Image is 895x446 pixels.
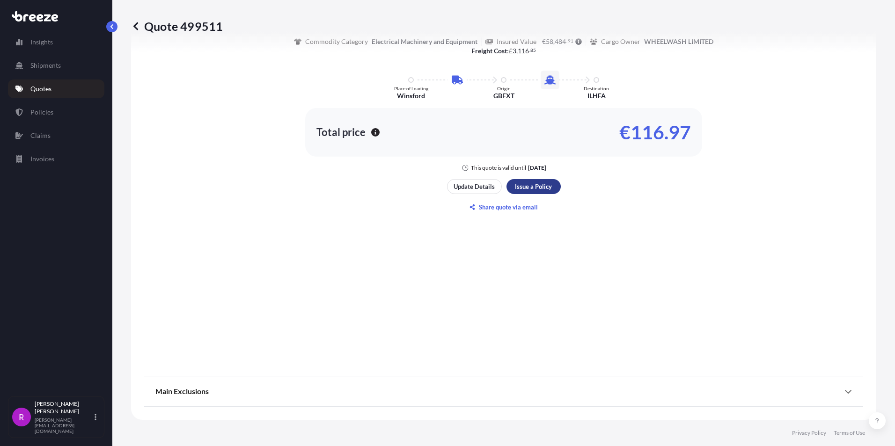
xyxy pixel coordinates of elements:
[497,86,511,91] p: Origin
[619,125,691,140] p: €116.97
[30,108,53,117] p: Policies
[8,103,104,122] a: Policies
[397,91,425,101] p: Winsford
[515,182,552,191] p: Issue a Policy
[587,91,606,101] p: ILHFA
[493,91,514,101] p: GBFXT
[528,164,546,172] p: [DATE]
[479,202,538,212] p: Share quote via email
[792,429,826,437] a: Privacy Policy
[584,86,609,91] p: Destination
[35,417,93,434] p: [PERSON_NAME][EMAIL_ADDRESS][DOMAIN_NAME]
[516,48,518,54] span: ,
[454,182,495,191] p: Update Details
[518,48,529,54] span: 116
[19,412,24,422] span: R
[513,48,516,54] span: 3
[30,154,54,164] p: Invoices
[155,380,852,403] div: Main Exclusions
[471,164,526,172] p: This quote is valid until
[394,86,428,91] p: Place of Loading
[8,150,104,168] a: Invoices
[30,131,51,140] p: Claims
[30,84,51,94] p: Quotes
[447,200,561,215] button: Share quote via email
[316,128,366,137] p: Total price
[30,61,61,70] p: Shipments
[506,179,561,194] button: Issue a Policy
[447,179,502,194] button: Update Details
[8,79,104,98] a: Quotes
[35,400,93,415] p: [PERSON_NAME] [PERSON_NAME]
[155,387,209,396] span: Main Exclusions
[509,48,513,54] span: £
[8,33,104,51] a: Insights
[8,126,104,145] a: Claims
[834,429,865,437] a: Terms of Use
[8,56,104,75] a: Shipments
[30,37,53,47] p: Insights
[131,19,223,34] p: Quote 499511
